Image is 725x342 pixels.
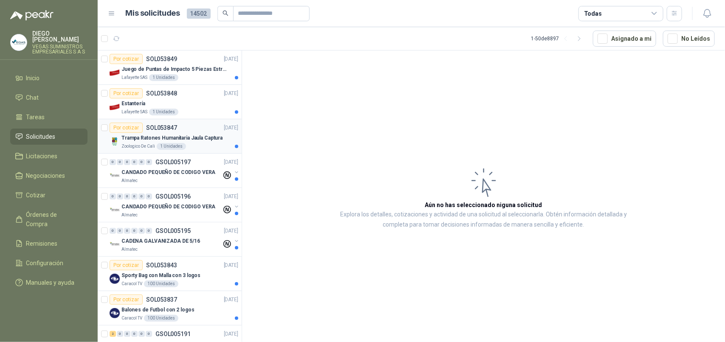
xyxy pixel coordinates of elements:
p: Caracol TV [121,280,142,287]
div: 0 [146,193,152,199]
p: [DATE] [224,227,238,235]
div: Por cotizar [110,260,143,270]
div: 0 [131,331,138,337]
p: Zoologico De Cali [121,143,155,150]
p: Almatec [121,246,138,253]
div: 1 Unidades [157,143,186,150]
p: SOL053847 [146,125,177,131]
span: Solicitudes [26,132,56,141]
div: 100 Unidades [144,280,178,287]
div: 0 [124,193,130,199]
div: Por cotizar [110,123,143,133]
div: 0 [138,159,145,165]
p: GSOL005197 [155,159,191,165]
a: Solicitudes [10,129,87,145]
h1: Mis solicitudes [126,7,180,20]
div: 0 [124,159,130,165]
span: Tareas [26,112,45,122]
p: [DATE] [224,55,238,63]
img: Company Logo [11,34,27,50]
span: 14502 [187,8,211,19]
div: 0 [117,193,123,199]
div: 0 [117,228,123,234]
div: 0 [110,193,116,199]
div: Todas [584,9,602,18]
img: Company Logo [110,136,120,146]
a: 0 0 0 0 0 0 GSOL005196[DATE] Company LogoCANDADO PEQUEÑO DE CODIGO VERAAlmatec [110,191,240,219]
div: 0 [110,228,116,234]
a: Por cotizarSOL053837[DATE] Company LogoBalones de Futbol con 2 logosCaracol TV100 Unidades [98,291,242,325]
a: Remisiones [10,235,87,252]
h3: Aún no has seleccionado niguna solicitud [425,200,542,210]
img: Company Logo [110,171,120,181]
div: Por cotizar [110,54,143,64]
button: No Leídos [663,31,715,47]
button: Asignado a mi [593,31,656,47]
p: [DATE] [224,261,238,269]
div: 1 Unidades [149,109,178,115]
img: Company Logo [110,239,120,249]
span: Manuales y ayuda [26,278,75,287]
span: Órdenes de Compra [26,210,79,229]
img: Logo peakr [10,10,54,20]
a: Órdenes de Compra [10,207,87,232]
img: Company Logo [110,67,120,78]
p: [DATE] [224,296,238,304]
p: Juego de Puntas de Impacto 5 Piezas Estrella PH2 de 2'' Zanco 1/4'' Truper [121,65,227,73]
div: 0 [146,159,152,165]
p: Lafayette SAS [121,74,147,81]
div: Por cotizar [110,294,143,305]
p: SOL053848 [146,90,177,96]
a: Licitaciones [10,148,87,164]
div: 0 [117,159,123,165]
div: 0 [146,228,152,234]
p: CANDADO PEQUEÑO DE CODIGO VERA [121,168,215,177]
p: GSOL005191 [155,331,191,337]
p: [DATE] [224,330,238,338]
p: [DATE] [224,158,238,166]
div: 0 [110,159,116,165]
span: search [223,10,229,16]
p: Almatec [121,177,138,184]
div: 0 [138,193,145,199]
p: [DATE] [224,124,238,132]
p: GSOL005195 [155,228,191,234]
span: Cotizar [26,191,46,200]
div: 0 [138,331,145,337]
p: CANDADO PEQUEÑO DE CODIGO VERA [121,203,215,211]
div: 0 [131,193,138,199]
a: Por cotizarSOL053849[DATE] Company LogoJuego de Puntas de Impacto 5 Piezas Estrella PH2 de 2'' Za... [98,50,242,85]
p: Almatec [121,212,138,219]
a: 0 0 0 0 0 0 GSOL005195[DATE] Company LogoCADENA GALVANIZADA DE 5/16Almatec [110,226,240,253]
span: Remisiones [26,239,58,248]
p: [DATE] [224,90,238,98]
a: Cotizar [10,187,87,203]
a: Por cotizarSOL053847[DATE] Company LogoTrampa Ratones Humanitaria Jaula CapturaZoologico De Cali1... [98,119,242,154]
span: Negociaciones [26,171,65,180]
div: 100 Unidades [144,315,178,322]
p: Lafayette SAS [121,109,147,115]
p: Sporty Bag con Malla con 3 logos [121,272,200,280]
span: Chat [26,93,39,102]
div: 1 Unidades [149,74,178,81]
div: 2 [110,331,116,337]
div: Por cotizar [110,88,143,98]
span: Licitaciones [26,151,58,161]
p: SOL053843 [146,262,177,268]
a: Tareas [10,109,87,125]
img: Company Logo [110,205,120,215]
div: 0 [138,228,145,234]
p: [DATE] [224,193,238,201]
p: SOL053849 [146,56,177,62]
a: Chat [10,90,87,106]
a: Inicio [10,70,87,86]
a: Por cotizarSOL053848[DATE] Company LogoEstanteríaLafayette SAS1 Unidades [98,85,242,119]
a: Manuales y ayuda [10,275,87,291]
div: 0 [124,228,130,234]
p: Caracol TV [121,315,142,322]
img: Company Logo [110,308,120,318]
div: 0 [131,228,138,234]
p: Balones de Futbol con 2 logos [121,306,195,314]
span: Configuración [26,258,64,268]
a: 0 0 0 0 0 0 GSOL005197[DATE] Company LogoCANDADO PEQUEÑO DE CODIGO VERAAlmatec [110,157,240,184]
